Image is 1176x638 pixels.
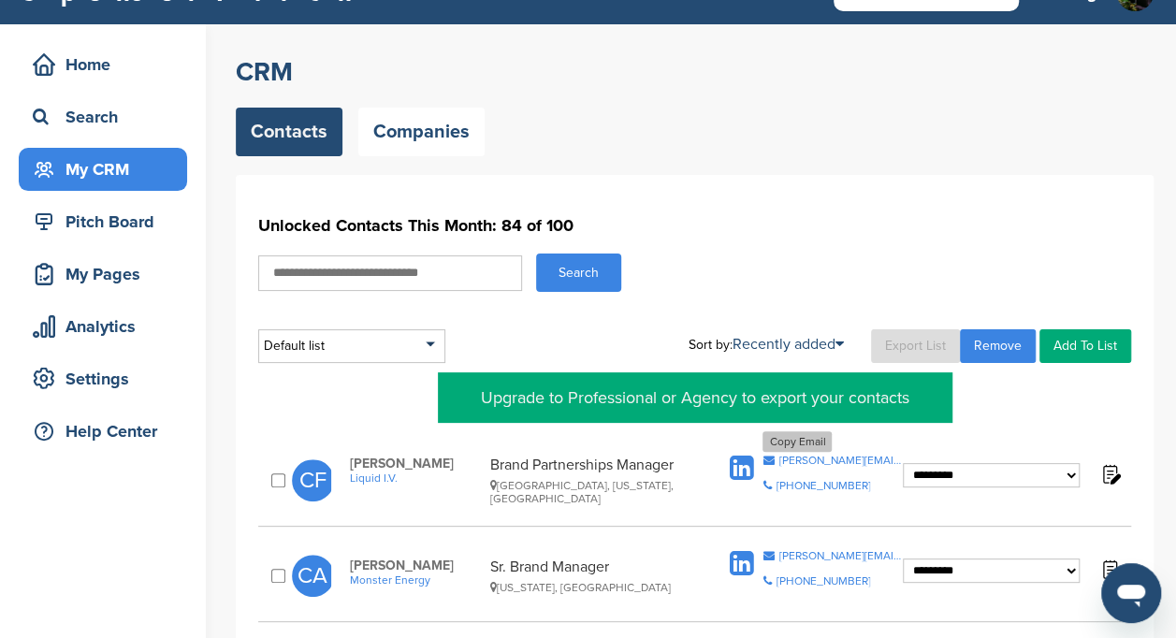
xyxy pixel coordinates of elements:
[1101,563,1161,623] iframe: Button to launch messaging window
[350,456,482,471] span: [PERSON_NAME]
[19,148,187,191] a: My CRM
[28,414,187,448] div: Help Center
[490,558,697,594] div: Sr. Brand Manager
[358,108,485,156] a: Companies
[258,329,445,363] div: Default list
[778,455,903,466] div: [PERSON_NAME][EMAIL_ADDRESS][DOMAIN_NAME]
[490,479,697,505] div: [GEOGRAPHIC_DATA], [US_STATE], [GEOGRAPHIC_DATA]
[1098,462,1122,486] img: Notes
[871,329,960,363] a: Export List
[258,209,1131,242] h1: Unlocked Contacts This Month: 84 of 100
[19,200,187,243] a: Pitch Board
[776,575,870,587] div: [PHONE_NUMBER]
[28,100,187,134] div: Search
[438,372,952,423] a: Upgrade to Professional or Agency to export your contacts
[350,471,482,485] a: Liquid I.V.
[28,205,187,239] div: Pitch Board
[19,253,187,296] a: My Pages
[28,362,187,396] div: Settings
[19,95,187,138] a: Search
[28,257,187,291] div: My Pages
[350,573,482,587] a: Monster Energy
[28,152,187,186] div: My CRM
[292,555,334,597] span: CA
[28,48,187,81] div: Home
[19,357,187,400] a: Settings
[236,108,342,156] a: Contacts
[733,335,844,354] a: Recently added
[778,550,903,561] div: [PERSON_NAME][EMAIL_ADDRESS][PERSON_NAME][DOMAIN_NAME]
[490,456,697,505] div: Brand Partnerships Manager
[1039,329,1131,363] a: Add To List
[490,581,697,594] div: [US_STATE], [GEOGRAPHIC_DATA]
[292,459,334,501] span: CF
[28,310,187,343] div: Analytics
[236,55,1154,89] h2: CRM
[19,43,187,86] a: Home
[776,480,870,491] div: [PHONE_NUMBER]
[536,254,621,292] button: Search
[19,410,187,453] a: Help Center
[19,305,187,348] a: Analytics
[350,558,482,573] span: [PERSON_NAME]
[762,431,832,452] div: Copy Email
[689,337,844,352] div: Sort by:
[1098,558,1122,581] img: Notes
[960,329,1036,363] a: Remove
